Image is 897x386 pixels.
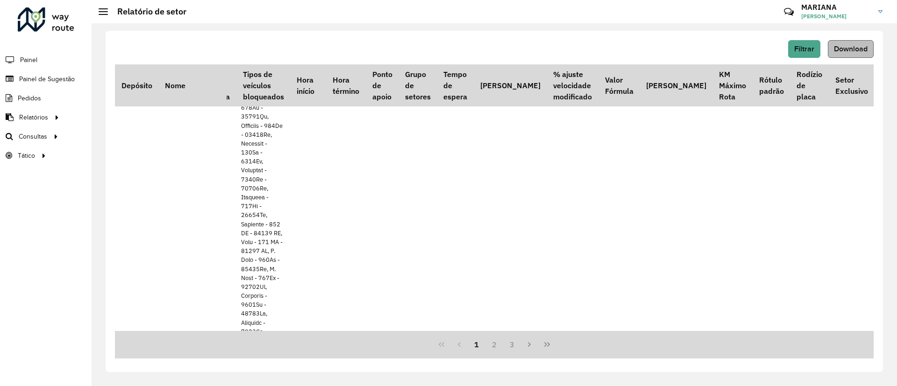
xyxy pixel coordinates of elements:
span: Relatórios [19,112,48,122]
button: 3 [503,336,521,353]
th: Grupo de setores [399,64,437,106]
a: Contato Rápido [779,2,799,22]
th: Tempo de espera [437,64,474,106]
th: [PERSON_NAME] [474,64,547,106]
button: 2 [485,336,503,353]
h3: MARIANA [801,3,871,12]
button: 1 [468,336,485,353]
button: Download [828,40,874,58]
th: Nome [158,64,227,106]
th: Valor Fórmula [598,64,640,106]
th: Tipos de veículos bloqueados [236,64,290,106]
th: Depósito [115,64,183,106]
th: Hora término [326,64,365,106]
span: Tático [18,151,35,161]
th: [PERSON_NAME] [640,64,712,106]
span: Consultas [19,132,47,141]
button: Last Page [538,336,556,353]
span: Filtrar [794,45,814,53]
span: Pedidos [18,93,41,103]
th: % ajuste velocidade modificado [547,64,598,106]
button: Filtrar [788,40,820,58]
span: Painel [20,55,37,65]
h2: Relatório de setor [108,7,186,17]
span: Download [834,45,868,53]
th: Hora início [290,64,326,106]
th: Ponto de apoio [366,64,399,106]
th: Setor Exclusivo [829,64,874,106]
th: Rótulo padrão [753,64,790,106]
th: Rodízio de placa [790,64,829,106]
th: KM Máximo Rota [713,64,753,106]
span: [PERSON_NAME] [801,12,871,21]
span: Painel de Sugestão [19,74,75,84]
button: Next Page [521,336,539,353]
